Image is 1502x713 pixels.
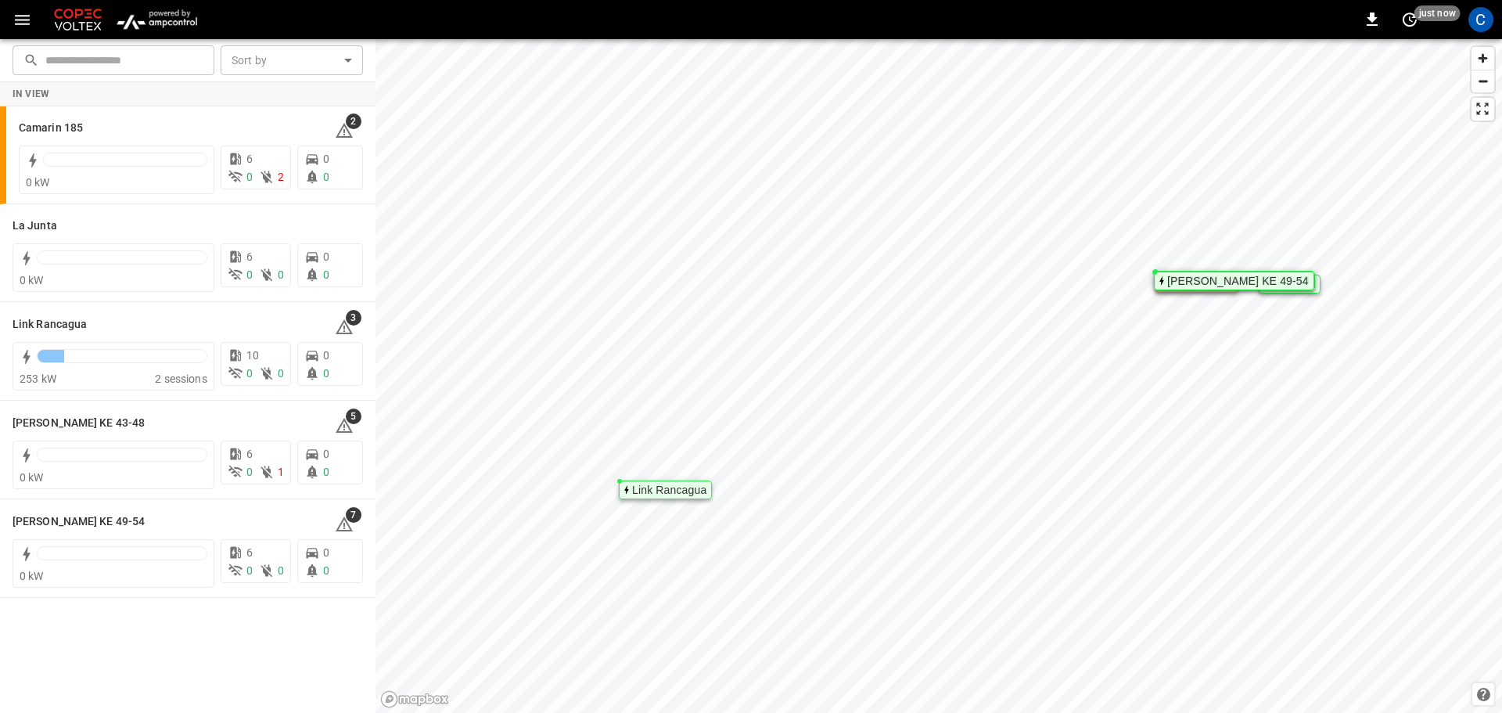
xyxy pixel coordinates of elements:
[346,113,361,129] span: 2
[13,513,145,531] h6: Loza Colon KE 49-54
[323,250,329,263] span: 0
[246,268,253,281] span: 0
[1272,279,1315,289] div: La Junta
[346,310,361,326] span: 3
[13,316,87,333] h6: Link Rancagua
[1167,276,1309,286] div: [PERSON_NAME] KE 49-54
[246,171,253,183] span: 0
[111,5,203,34] img: ampcontrol.io logo
[1154,272,1314,290] div: Map marker
[1155,271,1315,290] div: Map marker
[155,373,207,385] span: 2 sessions
[323,466,329,478] span: 0
[323,171,329,183] span: 0
[1397,7,1422,32] button: set refresh interval
[246,564,253,577] span: 0
[20,373,56,385] span: 253 kW
[375,39,1502,713] canvas: Map
[380,690,449,708] a: Mapbox homepage
[323,564,329,577] span: 0
[323,268,329,281] span: 0
[323,448,329,460] span: 0
[20,570,44,582] span: 0 kW
[1414,5,1461,21] span: just now
[1468,7,1493,32] div: profile-icon
[20,471,44,484] span: 0 kW
[278,268,284,281] span: 0
[246,349,259,362] span: 10
[323,546,329,559] span: 0
[1471,47,1494,70] button: Zoom in
[13,88,50,99] strong: In View
[1471,70,1494,92] button: Zoom out
[246,466,253,478] span: 0
[278,466,284,478] span: 1
[323,153,329,165] span: 0
[246,448,253,460] span: 6
[13,218,57,235] h6: La Junta
[278,564,284,577] span: 0
[619,481,712,499] div: Map marker
[19,120,83,137] h6: Camarin 185
[278,171,284,183] span: 2
[246,546,253,559] span: 6
[278,367,284,380] span: 0
[323,349,329,362] span: 0
[346,507,361,523] span: 7
[346,409,361,424] span: 5
[246,153,253,165] span: 6
[246,250,253,263] span: 6
[20,274,44,286] span: 0 kW
[13,415,145,432] h6: Loza Colon KE 43-48
[26,176,50,189] span: 0 kW
[51,5,105,34] img: Customer Logo
[632,485,706,495] div: Link Rancagua
[246,367,253,380] span: 0
[323,367,329,380] span: 0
